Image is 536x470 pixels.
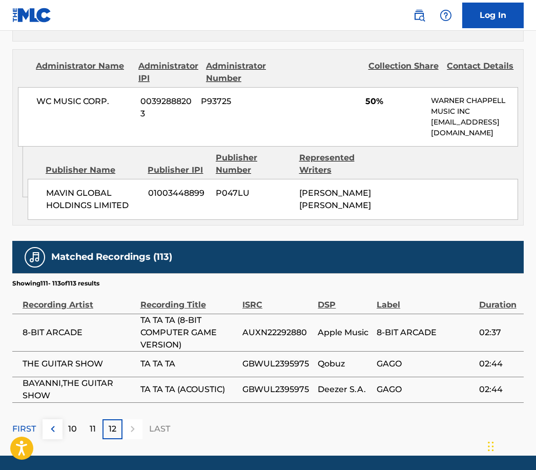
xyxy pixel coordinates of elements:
[431,117,518,138] p: [EMAIL_ADDRESS][DOMAIN_NAME]
[462,3,524,28] a: Log In
[46,164,140,176] div: Publisher Name
[23,377,135,402] span: BAYANNI,THE GUITAR SHOW
[140,383,238,396] span: TA TA TA (ACOUSTIC)
[29,251,41,263] img: Matched Recordings
[46,187,140,212] span: MAVIN GLOBAL HOLDINGS LIMITED
[216,152,292,176] div: Publisher Number
[377,383,474,396] span: GAGO
[242,288,313,311] div: ISRC
[479,358,519,370] span: 02:44
[90,423,96,435] p: 11
[47,423,59,435] img: left
[488,431,494,462] div: Drag
[242,326,313,339] span: AUXN22292880
[242,383,313,396] span: GBWUL2395975
[485,421,536,470] iframe: Chat Widget
[377,326,474,339] span: 8-BIT ARCADE
[368,60,440,85] div: Collection Share
[365,95,423,108] span: 50%
[23,358,135,370] span: THE GUITAR SHOW
[23,326,135,339] span: 8-BIT ARCADE
[12,8,52,23] img: MLC Logo
[413,9,425,22] img: search
[318,326,372,339] span: Apple Music
[479,288,519,311] div: Duration
[318,383,372,396] span: Deezer S.A.
[23,288,135,311] div: Recording Artist
[431,95,518,117] p: WARNER CHAPPELL MUSIC INC
[377,288,474,311] div: Label
[409,5,429,26] a: Public Search
[377,358,474,370] span: GAGO
[479,383,519,396] span: 02:44
[440,9,452,22] img: help
[318,288,372,311] div: DSP
[140,358,238,370] span: TA TA TA
[201,95,273,108] span: P93725
[12,279,99,288] p: Showing 111 - 113 of 113 results
[51,251,172,263] h5: Matched Recordings (113)
[149,423,170,435] p: LAST
[206,60,277,85] div: Administrator Number
[36,60,131,85] div: Administrator Name
[479,326,519,339] span: 02:37
[242,358,313,370] span: GBWUL2395975
[299,188,371,210] span: [PERSON_NAME] [PERSON_NAME]
[447,60,518,85] div: Contact Details
[109,423,116,435] p: 12
[36,95,133,108] span: WC MUSIC CORP.
[216,187,291,199] span: P047LU
[140,314,238,351] span: TA TA TA (8-BIT COMPUTER GAME VERSION)
[299,152,375,176] div: Represented Writers
[138,60,198,85] div: Administrator IPI
[436,5,456,26] div: Help
[140,288,238,311] div: Recording Title
[12,423,36,435] p: FIRST
[140,95,193,120] span: 00392888203
[318,358,372,370] span: Qobuz
[68,423,77,435] p: 10
[148,164,208,176] div: Publisher IPI
[148,187,208,199] span: 01003448899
